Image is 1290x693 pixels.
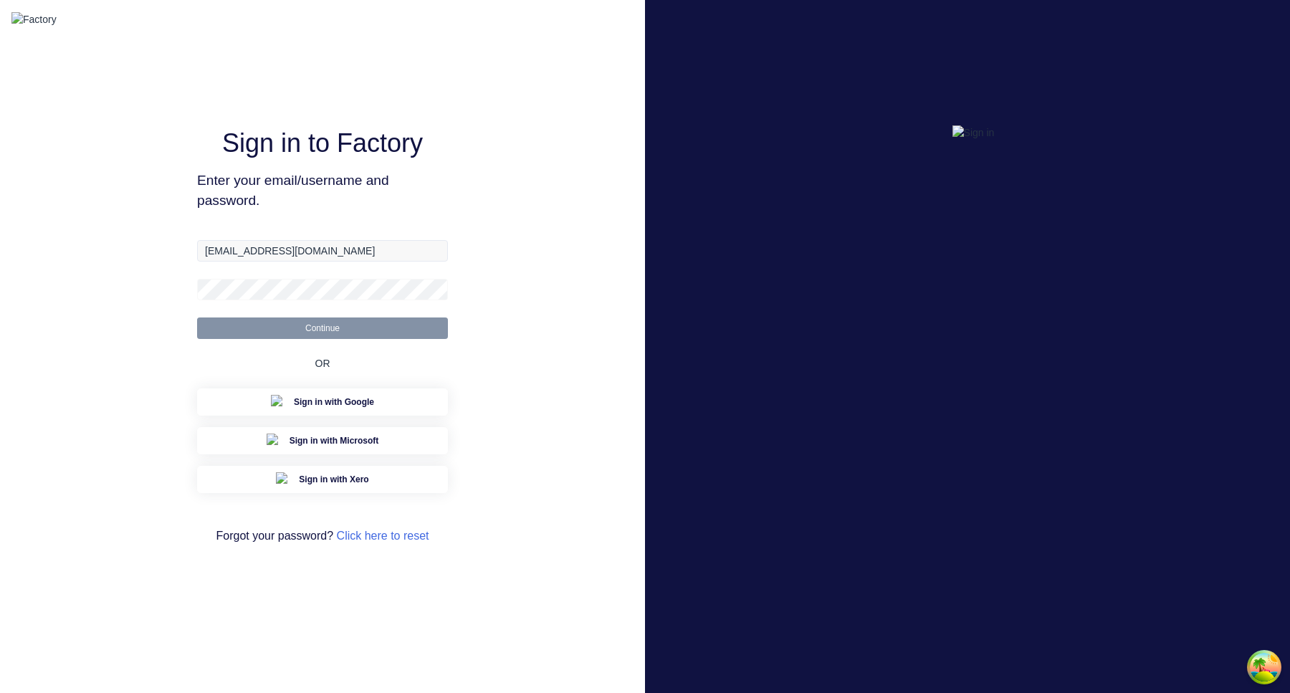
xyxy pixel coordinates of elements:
[197,427,448,454] button: Microsoft Sign inSign in with Microsoft
[222,128,423,158] h1: Sign in to Factory
[197,388,448,416] button: Google Sign inSign in with Google
[276,472,290,487] img: Xero Sign in
[197,466,448,493] button: Xero Sign inSign in with Xero
[197,240,448,262] input: Email/Username
[267,434,281,448] img: Microsoft Sign in
[197,171,448,212] span: Enter your email/username and password.
[216,527,429,545] span: Forgot your password?
[952,125,995,140] img: Sign in
[11,12,57,27] img: Factory
[1250,653,1279,682] button: Open Tanstack query devtools
[290,434,379,447] span: Sign in with Microsoft
[197,317,448,339] button: Continue
[315,339,330,388] div: OR
[337,530,429,542] a: Click here to reset
[294,396,374,408] span: Sign in with Google
[271,395,285,409] img: Google Sign in
[299,473,368,486] span: Sign in with Xero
